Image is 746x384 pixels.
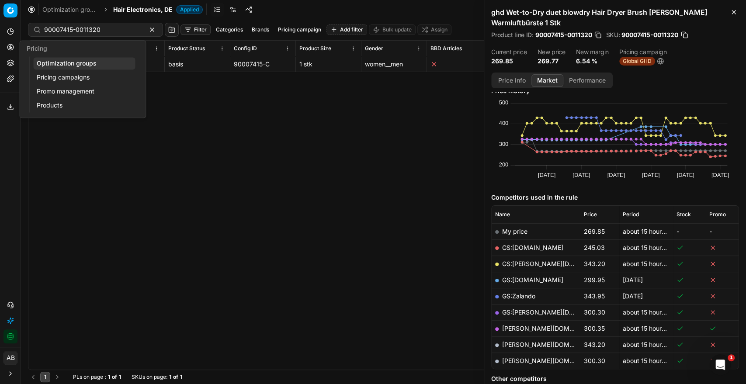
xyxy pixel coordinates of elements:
span: Product Status [168,45,205,52]
span: 300.30 [583,357,605,364]
text: 200 [499,161,508,168]
text: [DATE] [538,172,555,178]
strong: of [173,374,178,381]
span: 1 [728,354,735,361]
span: about 15 hours ago [623,325,677,332]
div: basis [168,60,226,69]
span: 269.85 [583,228,604,235]
span: 343.20 [583,341,605,348]
a: GS:[DOMAIN_NAME] [502,276,563,284]
text: [DATE] [607,172,625,178]
nav: breadcrumb [42,5,203,14]
span: [DATE] [623,292,643,300]
div: women__men [365,60,423,69]
span: 299.95 [583,276,604,284]
iframe: Intercom live chat [710,354,731,375]
h2: ghd Wet-to-Dry duet blowdry Hair Dryer Brush [PERSON_NAME] Warmluftbürste 1 Stk [491,7,739,28]
h5: Other competitors [491,374,739,383]
span: Config ID [234,45,257,52]
span: 300.30 [583,308,605,316]
a: [PERSON_NAME][DOMAIN_NAME] [502,341,604,348]
button: Performance [563,74,611,87]
dt: Current price [491,49,527,55]
dt: New price [537,49,565,55]
a: Pricing campaigns [33,71,135,83]
span: Promo [709,211,726,218]
span: AB [4,351,17,364]
a: GS:[PERSON_NAME][DOMAIN_NAME] [502,308,614,316]
td: - [673,223,706,239]
strong: 1 [119,374,121,381]
span: Name [495,211,510,218]
text: [DATE] [573,172,590,178]
button: Bulk update [369,24,416,35]
text: [DATE] [677,172,694,178]
dd: 269.77 [537,57,565,66]
text: [DATE] [642,172,659,178]
span: Global GHD [619,57,655,66]
div: 90007415-C [234,60,292,69]
button: Go to next page [52,372,62,382]
span: about 15 hours ago [623,260,677,267]
dt: New margin [576,49,609,55]
span: Hair Electronics, DE [113,5,173,14]
span: Product line ID : [491,32,533,38]
a: Products [33,99,135,111]
a: Optimization groups [33,57,135,69]
span: PLs on page [73,374,103,381]
button: AB [3,351,17,365]
span: Gender [365,45,383,52]
a: Optimization groups [42,5,98,14]
span: Product Size [299,45,331,52]
span: about 15 hours ago [623,341,677,348]
a: GS:Zalando [502,292,535,300]
span: about 15 hours ago [623,228,677,235]
span: SKU : [606,32,620,38]
span: Applied [176,5,203,14]
span: BBD Articles [430,45,462,52]
span: Price [583,211,597,218]
span: Hair Electronics, DEApplied [113,5,203,14]
span: 90007415-0011320 [621,31,678,39]
a: GS:[DOMAIN_NAME] [502,244,563,251]
strong: 1 [169,374,171,381]
text: 400 [499,120,508,126]
button: Price info [493,74,531,87]
span: 343.20 [583,260,605,267]
h5: Competitors used in the rule [491,193,739,202]
dd: 6.54 % [576,57,609,66]
span: Period [623,211,639,218]
text: 500 [499,99,508,106]
span: SKUs on page : [132,374,167,381]
span: 90007415-0011320 [535,31,592,39]
dd: 269.85 [491,57,527,66]
button: Filter [180,24,211,35]
button: Go to previous page [28,372,38,382]
button: Assign [417,24,451,35]
strong: 1 [108,374,110,381]
dt: Pricing campaign [619,49,666,55]
span: about 15 hours ago [623,357,677,364]
button: Pricing campaign [274,24,325,35]
input: Search by SKU or title [44,25,140,34]
div: : [73,374,121,381]
text: [DATE] [711,172,729,178]
div: 1 stk [299,60,357,69]
span: about 15 hours ago [623,244,677,251]
a: [PERSON_NAME][DOMAIN_NAME] [502,357,604,364]
span: Pricing [27,45,47,52]
span: 343.95 [583,292,604,300]
strong: 1 [180,374,182,381]
text: 300 [499,141,508,147]
a: GS:[PERSON_NAME][DOMAIN_NAME] [502,260,614,267]
button: Add filter [326,24,367,35]
button: Brands [248,24,273,35]
a: [PERSON_NAME][DOMAIN_NAME] [502,325,604,332]
span: 245.03 [583,244,604,251]
strong: of [112,374,117,381]
span: Stock [677,211,691,218]
td: - [706,223,739,239]
button: 1 [40,372,50,382]
button: Categories [212,24,246,35]
a: Promo management [33,85,135,97]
